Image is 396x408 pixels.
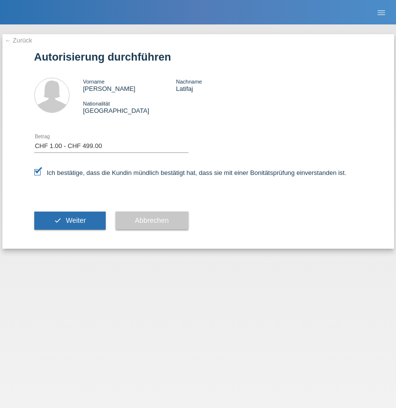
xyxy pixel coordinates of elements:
[116,212,188,230] button: Abbrechen
[176,78,269,92] div: Latifaj
[34,169,347,176] label: Ich bestätige, dass die Kundin mündlich bestätigt hat, dass sie mit einer Bonitätsprüfung einvers...
[83,79,105,85] span: Vorname
[372,9,391,15] a: menu
[5,37,32,44] a: ← Zurück
[135,216,169,224] span: Abbrechen
[34,212,106,230] button: check Weiter
[83,101,110,107] span: Nationalität
[34,51,362,63] h1: Autorisierung durchführen
[54,216,62,224] i: check
[83,78,176,92] div: [PERSON_NAME]
[66,216,86,224] span: Weiter
[176,79,202,85] span: Nachname
[376,8,386,18] i: menu
[83,100,176,114] div: [GEOGRAPHIC_DATA]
